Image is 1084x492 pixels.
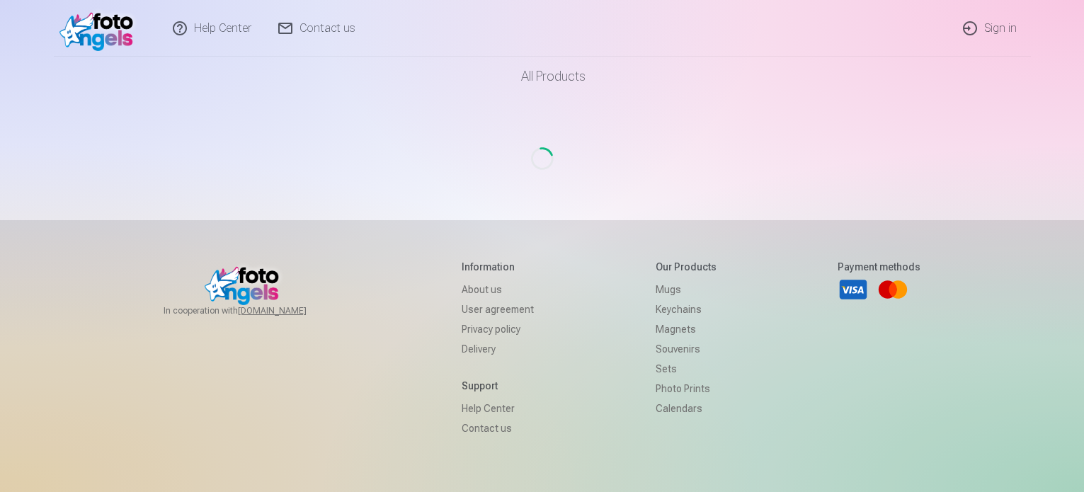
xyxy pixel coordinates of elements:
a: Souvenirs [656,339,717,359]
a: Magnets [656,319,717,339]
span: In cooperation with [164,305,341,316]
img: /v1 [59,6,141,51]
a: Contact us [462,418,534,438]
a: Calendars [656,399,717,418]
a: Privacy policy [462,319,534,339]
h5: Payment methods [838,260,920,274]
a: Visa [838,274,869,305]
h5: Support [462,379,534,393]
h5: Our products [656,260,717,274]
a: All products [481,57,603,96]
a: Photo prints [656,379,717,399]
a: User agreement [462,299,534,319]
a: Mastercard [877,274,908,305]
a: Delivery [462,339,534,359]
a: Mugs [656,280,717,299]
a: [DOMAIN_NAME] [238,305,341,316]
a: Help Center [462,399,534,418]
h5: Information [462,260,534,274]
a: Sets [656,359,717,379]
a: About us [462,280,534,299]
a: Keychains [656,299,717,319]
